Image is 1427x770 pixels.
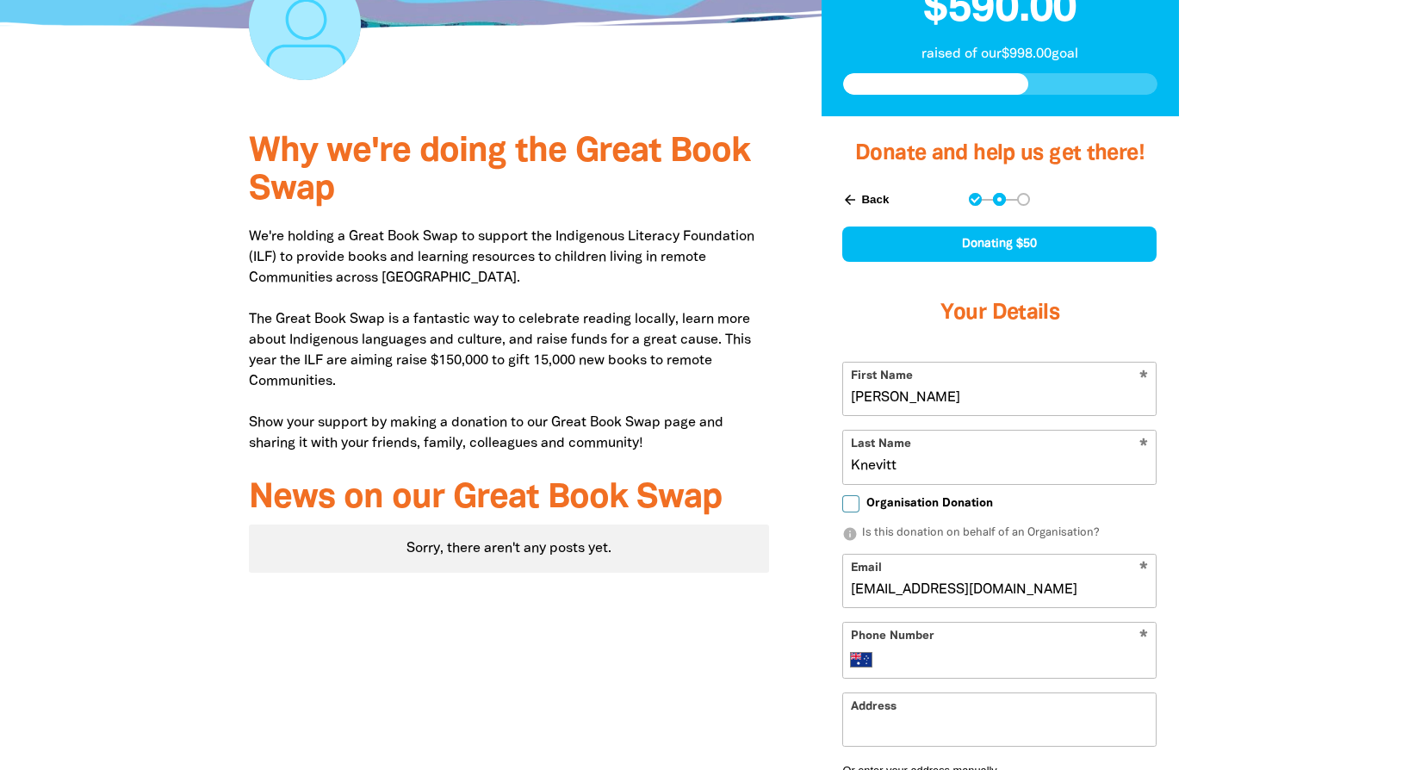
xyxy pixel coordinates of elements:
[842,495,859,512] input: Organisation Donation
[249,480,770,518] h3: News on our Great Book Swap
[842,192,858,208] i: arrow_back
[1017,193,1030,206] button: Navigate to step 3 of 3 to enter your payment details
[249,525,770,573] div: Sorry, there aren't any posts yet.
[843,44,1157,65] p: raised of our $998.00 goal
[249,136,750,206] span: Why we're doing the Great Book Swap
[842,279,1157,348] h3: Your Details
[866,495,993,512] span: Organisation Donation
[249,227,770,454] p: We're holding a Great Book Swap to support the Indigenous Literacy Foundation (ILF) to provide bo...
[835,185,896,214] button: Back
[1139,630,1148,646] i: Required
[855,144,1145,164] span: Donate and help us get there!
[969,193,982,206] button: Navigate to step 1 of 3 to enter your donation amount
[842,227,1157,262] div: Donating $50
[249,525,770,573] div: Paginated content
[842,526,858,542] i: info
[842,525,1157,543] p: Is this donation on behalf of an Organisation?
[993,193,1006,206] button: Navigate to step 2 of 3 to enter your details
